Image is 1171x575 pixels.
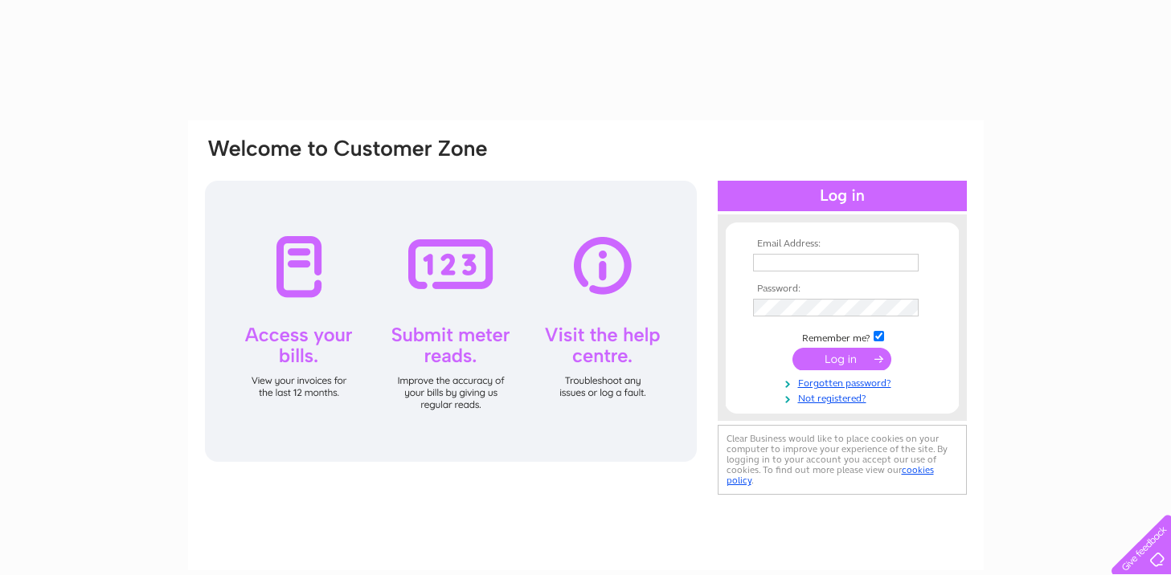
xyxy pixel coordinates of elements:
[749,328,936,345] td: Remember me?
[749,239,936,250] th: Email Address:
[753,374,936,389] a: Forgotten password?
[753,389,936,405] a: Not registered?
[718,425,967,495] div: Clear Business would like to place cookies on your computer to improve your experience of the sit...
[749,283,936,295] th: Password:
[792,348,891,370] input: Submit
[727,464,934,486] a: cookies policy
